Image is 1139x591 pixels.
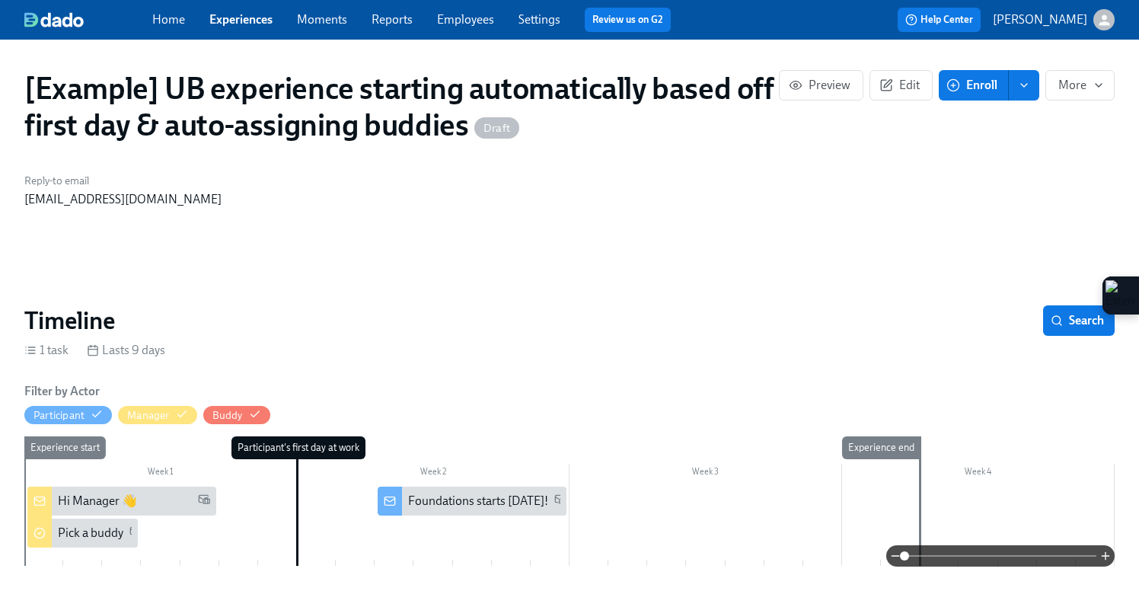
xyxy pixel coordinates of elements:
button: Review us on G2 [585,8,671,32]
div: Week 2 [297,464,569,484]
a: Review us on G2 [592,12,663,27]
span: Help Center [905,12,973,27]
h6: Reply-to email [24,174,375,188]
div: Foundations starts [DATE]! [408,493,548,510]
span: Enroll [949,78,997,93]
span: Work Email [554,493,566,510]
div: 1 task [24,342,69,359]
a: Moments [297,12,347,27]
img: Extension Icon [1105,280,1136,311]
button: Participant [24,406,112,424]
button: More [1045,70,1115,101]
div: Experience end [842,436,920,459]
a: dado [24,12,152,27]
span: More [1058,78,1102,93]
button: Search [1043,305,1115,336]
div: Hide Participant [33,408,85,423]
button: Manager [118,406,196,424]
div: Participant's first day at work [231,436,365,459]
a: Experiences [209,12,273,27]
div: Hi Manager 👋 [58,493,137,510]
span: Search [1054,313,1104,328]
button: Enroll [939,70,1009,101]
button: Buddy [203,406,270,424]
span: Work Email [198,493,210,510]
div: Week 4 [842,464,1115,484]
a: Settings [518,12,560,27]
div: Hide Manager [127,408,169,423]
div: Experience start [24,436,106,459]
div: Hi Manager 👋 [27,487,216,516]
img: dado [24,12,84,27]
h2: Timeline [24,305,115,336]
button: enroll [1009,70,1039,101]
span: Edit [882,78,920,93]
div: Pick a buddy [58,525,123,541]
div: Week 3 [569,464,842,484]
div: Pick a buddy [27,519,138,548]
span: Work Email [129,525,142,542]
div: Week 1 [24,464,297,484]
span: Draft [474,123,519,134]
p: [PERSON_NAME] [993,11,1087,28]
h1: [Example] UB experience starting automatically based off first day & auto-assigning buddies [24,70,779,143]
button: Help Center [898,8,981,32]
span: Preview [792,78,850,93]
button: Edit [869,70,933,101]
a: Home [152,12,185,27]
div: Foundations starts [DATE]! [378,487,566,516]
div: Hide Buddy [212,408,243,423]
p: [EMAIL_ADDRESS][DOMAIN_NAME] [24,191,375,208]
h6: Filter by Actor [24,383,100,400]
a: Employees [437,12,494,27]
button: [PERSON_NAME] [993,9,1115,30]
div: Lasts 9 days [87,342,165,359]
a: Reports [372,12,413,27]
button: Preview [779,70,863,101]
